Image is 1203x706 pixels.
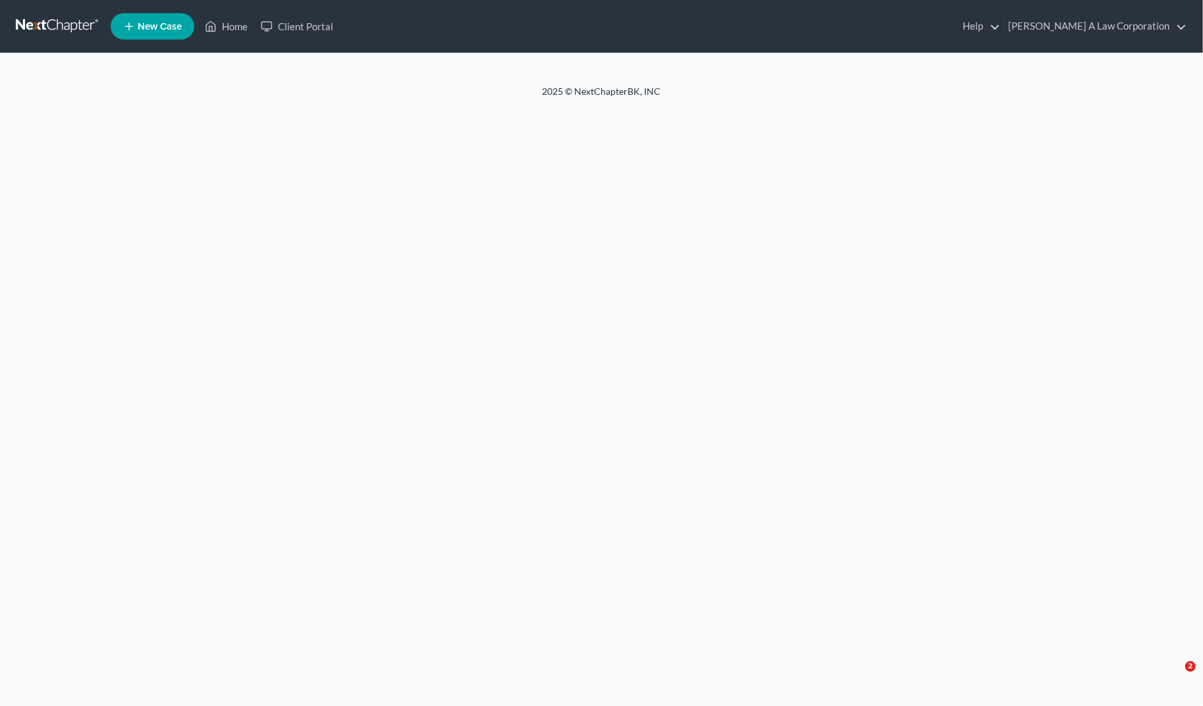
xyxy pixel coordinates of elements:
[198,14,254,38] a: Home
[1185,661,1196,672] span: 2
[111,13,194,40] new-legal-case-button: New Case
[254,14,340,38] a: Client Portal
[1158,661,1190,693] iframe: Intercom live chat
[227,85,977,109] div: 2025 © NextChapterBK, INC
[956,14,1000,38] a: Help
[1002,14,1187,38] a: [PERSON_NAME] A Law Corporation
